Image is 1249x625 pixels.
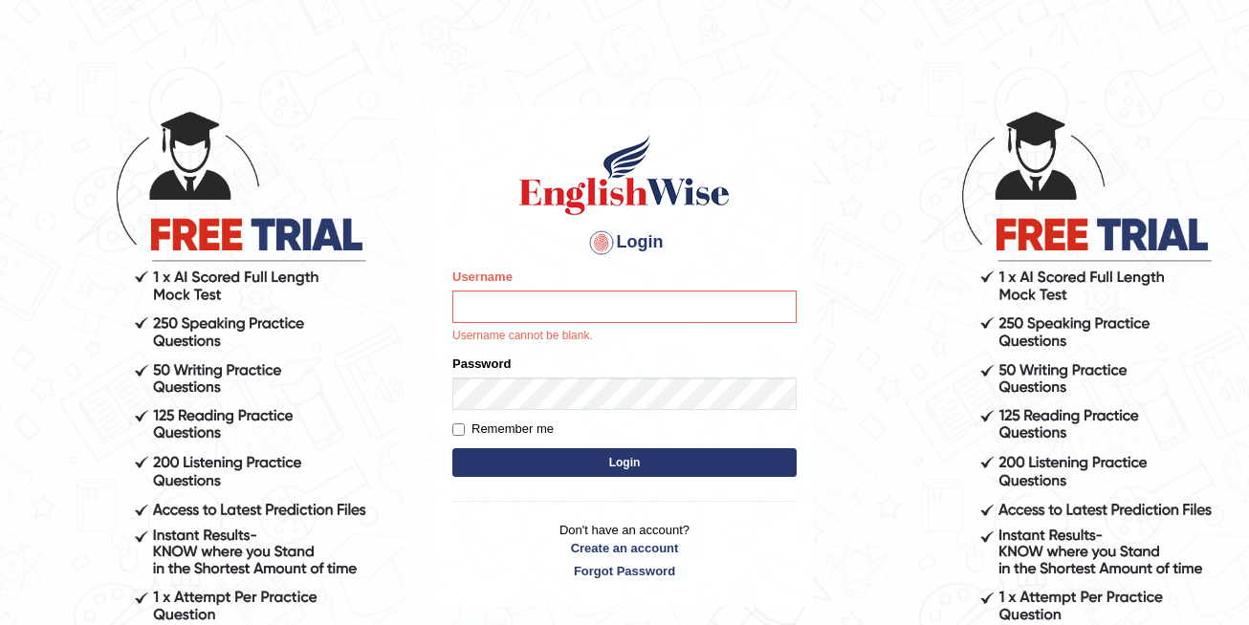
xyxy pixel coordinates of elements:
[452,268,513,286] label: Username
[452,539,797,557] a: Create an account
[452,423,465,436] input: Remember me
[452,521,797,580] p: Don't have an account?
[452,355,511,373] label: Password
[452,420,554,439] label: Remember me
[452,562,797,580] a: Forgot Password
[452,448,797,477] button: Login
[452,227,797,258] h4: Login
[452,328,797,345] p: Username cannot be blank.
[515,132,734,218] img: Logo of English Wise sign in for intelligent practice with AI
